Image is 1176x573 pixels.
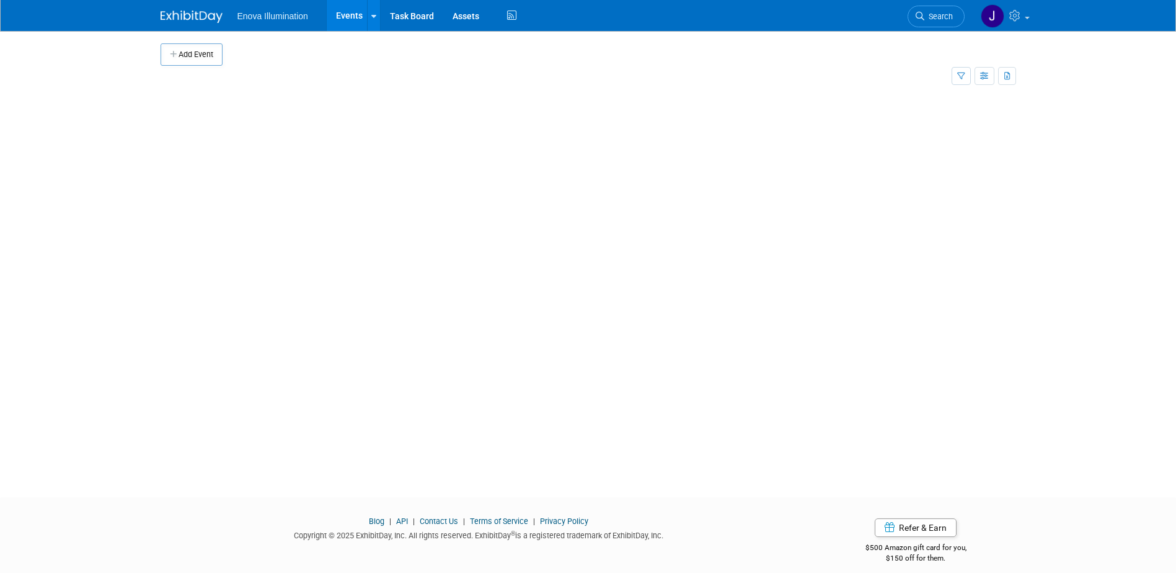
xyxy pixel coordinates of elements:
a: Terms of Service [470,517,528,526]
sup: ® [511,530,515,537]
button: Add Event [161,43,223,66]
a: API [396,517,408,526]
img: ExhibitDay [161,11,223,23]
div: $500 Amazon gift card for you, [816,535,1016,563]
a: Blog [369,517,384,526]
span: | [530,517,538,526]
span: | [460,517,468,526]
a: Contact Us [420,517,458,526]
a: Search [908,6,965,27]
div: Copyright © 2025 ExhibitDay, Inc. All rights reserved. ExhibitDay is a registered trademark of Ex... [161,527,798,541]
span: Enova Illumination [237,11,308,21]
span: | [410,517,418,526]
img: Janelle Tlusty [981,4,1004,28]
div: $150 off for them. [816,553,1016,564]
span: Search [924,12,953,21]
a: Refer & Earn [875,518,957,537]
a: Privacy Policy [540,517,588,526]
span: | [386,517,394,526]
